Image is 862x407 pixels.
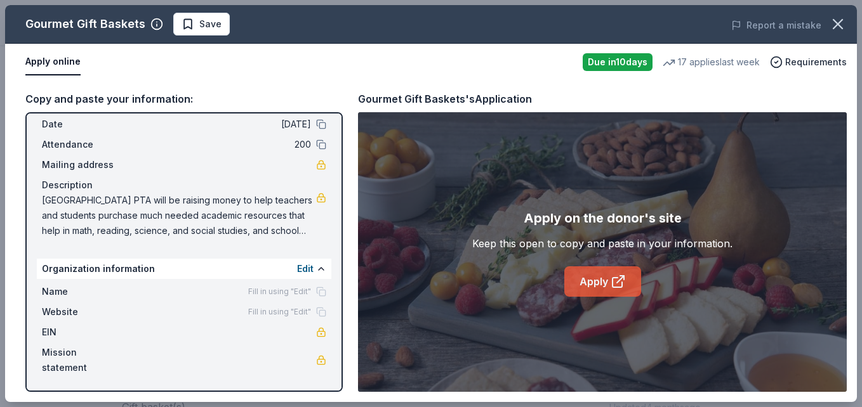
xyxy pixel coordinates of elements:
[42,178,326,193] div: Description
[524,208,682,228] div: Apply on the donor's site
[25,91,343,107] div: Copy and paste your information:
[248,307,311,317] span: Fill in using "Edit"
[25,14,145,34] div: Gourmet Gift Baskets
[472,236,733,251] div: Keep this open to copy and paste in your information.
[42,157,127,172] span: Mailing address
[583,53,653,71] div: Due in 10 days
[173,13,230,36] button: Save
[42,345,127,375] span: Mission statement
[663,55,760,70] div: 17 applies last week
[42,117,127,132] span: Date
[358,91,532,107] div: Gourmet Gift Baskets's Application
[199,16,222,32] span: Save
[42,193,316,238] span: [GEOGRAPHIC_DATA] PTA will be raising money to help teachers and students purchase much needed ac...
[25,49,81,75] button: Apply online
[564,266,641,297] a: Apply
[770,55,847,70] button: Requirements
[297,261,314,276] button: Edit
[42,304,127,320] span: Website
[785,55,847,70] span: Requirements
[731,18,821,33] button: Report a mistake
[42,325,127,340] span: EIN
[248,287,311,297] span: Fill in using "Edit"
[42,137,127,152] span: Attendance
[37,259,331,279] div: Organization information
[127,137,311,152] span: 200
[127,117,311,132] span: [DATE]
[42,284,127,299] span: Name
